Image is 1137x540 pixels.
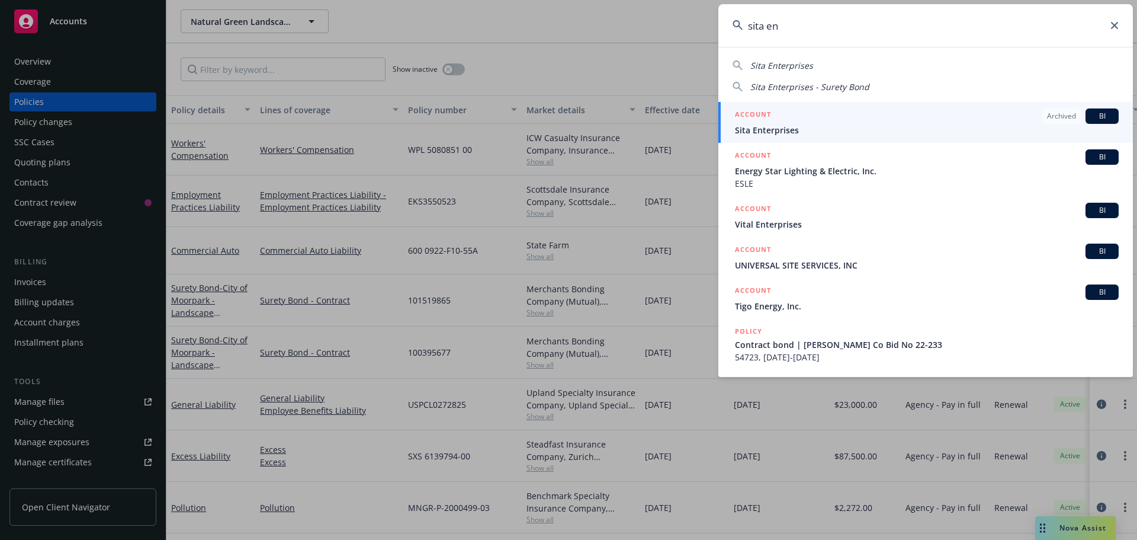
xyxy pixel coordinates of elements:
span: 54723, [DATE]-[DATE] [735,351,1119,363]
span: UNIVERSAL SITE SERVICES, INC [735,259,1119,271]
h5: ACCOUNT [735,244,771,258]
h5: ACCOUNT [735,149,771,164]
span: Sita Enterprises - Surety Bond [750,81,869,92]
h5: ACCOUNT [735,203,771,217]
h5: ACCOUNT [735,285,771,299]
span: BI [1090,111,1114,122]
span: Sita Enterprises [735,124,1119,136]
span: BI [1090,287,1114,298]
span: BI [1090,205,1114,216]
a: ACCOUNTBITigo Energy, Inc. [718,278,1133,319]
h5: ACCOUNT [735,108,771,123]
a: ACCOUNTBIEnergy Star Lighting & Electric, Inc.ESLE [718,143,1133,196]
span: Sita Enterprises [750,60,813,71]
span: BI [1090,246,1114,257]
span: Contract bond | [PERSON_NAME] Co Bid No 22-233 [735,338,1119,351]
a: POLICYContract bond | [PERSON_NAME] Co Bid No 22-23354723, [DATE]-[DATE] [718,319,1133,370]
a: ACCOUNTArchivedBISita Enterprises [718,102,1133,143]
span: Energy Star Lighting & Electric, Inc. [735,165,1119,177]
span: Vital Enterprises [735,218,1119,231]
span: ESLE [735,177,1119,190]
span: Archived [1047,111,1076,122]
span: Tigo Energy, Inc. [735,300,1119,312]
input: Search... [718,4,1133,47]
a: ACCOUNTBIVital Enterprises [718,196,1133,237]
span: BI [1090,152,1114,162]
h5: POLICY [735,325,762,337]
a: ACCOUNTBIUNIVERSAL SITE SERVICES, INC [718,237,1133,278]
